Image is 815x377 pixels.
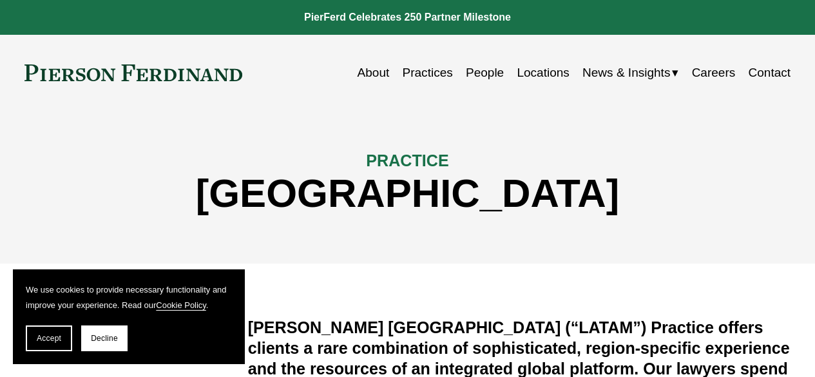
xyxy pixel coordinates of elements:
[749,61,791,85] a: Contact
[26,282,232,313] p: We use cookies to provide necessary functionality and improve your experience. Read our .
[81,325,128,351] button: Decline
[24,171,791,216] h1: [GEOGRAPHIC_DATA]
[692,61,736,85] a: Careers
[156,300,206,310] a: Cookie Policy
[403,61,453,85] a: Practices
[366,151,448,169] span: PRACTICE
[466,61,504,85] a: People
[91,334,118,343] span: Decline
[517,61,569,85] a: Locations
[358,61,390,85] a: About
[582,61,678,85] a: folder dropdown
[13,269,245,364] section: Cookie banner
[582,62,670,84] span: News & Insights
[26,325,72,351] button: Accept
[37,334,61,343] span: Accept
